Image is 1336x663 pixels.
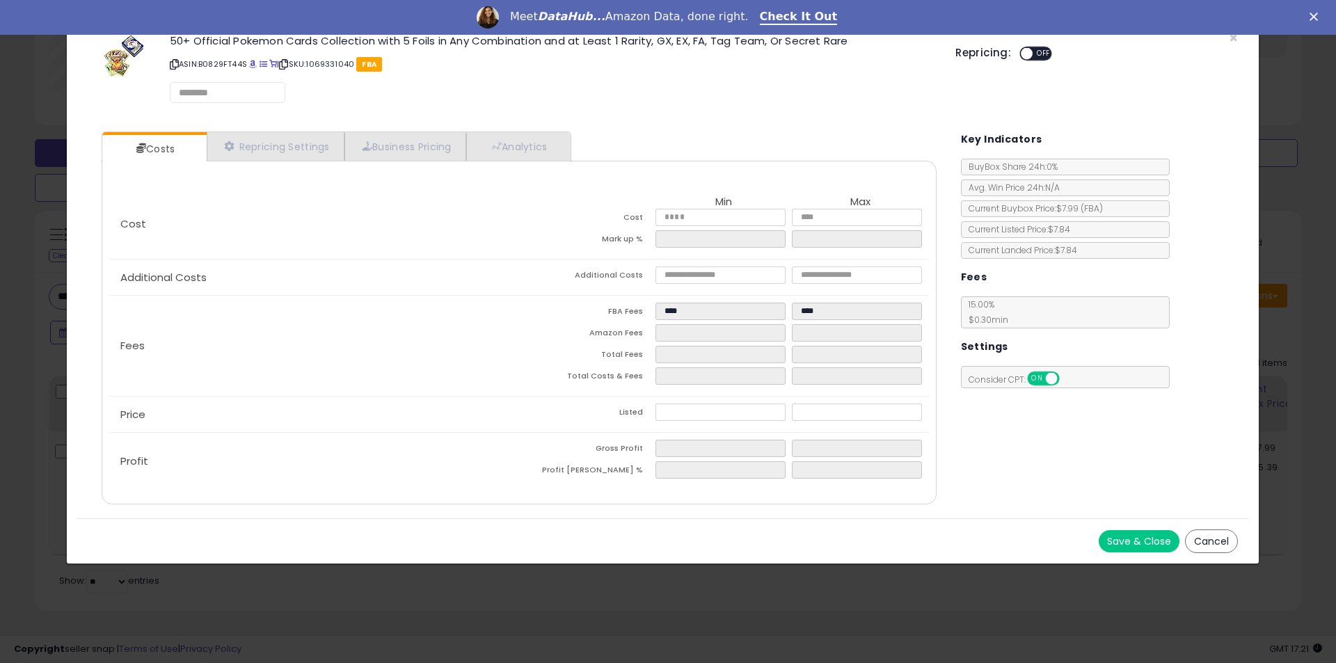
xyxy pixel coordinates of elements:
[962,244,1077,256] span: Current Landed Price: $7.84
[519,266,655,288] td: Additional Costs
[519,367,655,389] td: Total Costs & Fees
[109,456,519,467] p: Profit
[1099,530,1179,552] button: Save & Close
[109,340,519,351] p: Fees
[519,440,655,461] td: Gross Profit
[103,35,145,77] img: 51EqBJCcDiL._SL60_.jpg
[260,58,267,70] a: All offer listings
[1310,13,1323,21] div: Close
[519,461,655,483] td: Profit [PERSON_NAME] %
[961,338,1008,356] h5: Settings
[356,57,382,72] span: FBA
[955,47,1011,58] h5: Repricing:
[962,314,1008,326] span: $0.30 min
[961,269,987,286] h5: Fees
[962,374,1078,385] span: Consider CPT:
[962,223,1070,235] span: Current Listed Price: $7.84
[962,161,1058,173] span: BuyBox Share 24h: 0%
[1033,48,1055,60] span: OFF
[1057,373,1079,385] span: OFF
[170,35,935,46] h3: 50+ Official Pokemon Cards Collection with 5 Foils in Any Combination and at Least 1 Rarity, GX, ...
[962,298,1008,326] span: 15.00 %
[207,132,344,161] a: Repricing Settings
[510,10,749,24] div: Meet Amazon Data, done right.
[249,58,257,70] a: BuyBox page
[102,135,205,163] a: Costs
[1185,529,1238,553] button: Cancel
[519,346,655,367] td: Total Fees
[792,196,928,209] th: Max
[1081,202,1103,214] span: ( FBA )
[1056,202,1103,214] span: $7.99
[1028,373,1046,385] span: ON
[961,131,1042,148] h5: Key Indicators
[109,272,519,283] p: Additional Costs
[466,132,569,161] a: Analytics
[1229,28,1238,48] span: ×
[760,10,838,25] a: Check It Out
[519,209,655,230] td: Cost
[519,404,655,425] td: Listed
[519,324,655,346] td: Amazon Fees
[519,303,655,324] td: FBA Fees
[344,132,466,161] a: Business Pricing
[519,230,655,252] td: Mark up %
[962,182,1060,193] span: Avg. Win Price 24h: N/A
[269,58,277,70] a: Your listing only
[538,10,605,23] i: DataHub...
[109,218,519,230] p: Cost
[109,409,519,420] p: Price
[477,6,499,29] img: Profile image for Georgie
[962,202,1103,214] span: Current Buybox Price:
[170,53,935,75] p: ASIN: B0829FT44S | SKU: 1069331040
[655,196,792,209] th: Min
